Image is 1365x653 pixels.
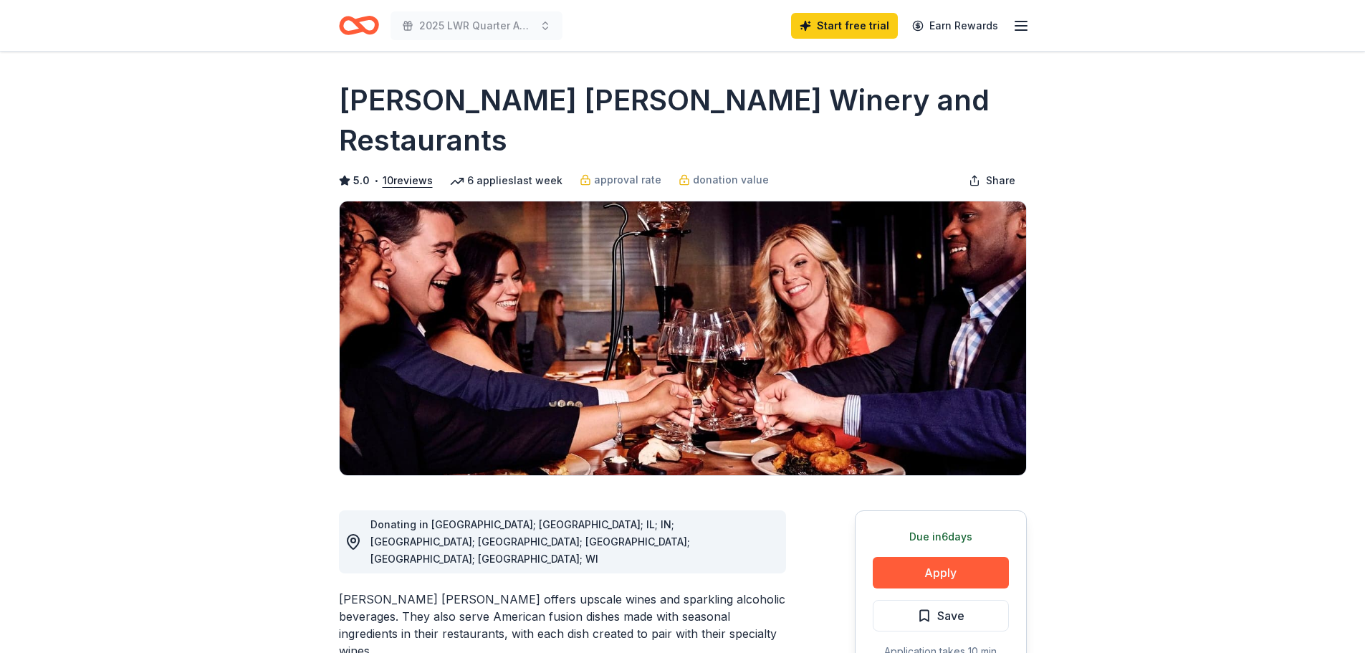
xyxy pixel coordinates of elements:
[873,528,1009,545] div: Due in 6 days
[594,171,661,189] span: approval rate
[873,557,1009,588] button: Apply
[693,171,769,189] span: donation value
[580,171,661,189] a: approval rate
[957,166,1027,195] button: Share
[450,172,562,189] div: 6 applies last week
[791,13,898,39] a: Start free trial
[904,13,1007,39] a: Earn Rewards
[370,518,690,565] span: Donating in [GEOGRAPHIC_DATA]; [GEOGRAPHIC_DATA]; IL; IN; [GEOGRAPHIC_DATA]; [GEOGRAPHIC_DATA]; [...
[391,11,562,40] button: 2025 LWR Quarter Auction
[937,606,964,625] span: Save
[383,172,433,189] button: 10reviews
[373,175,378,186] span: •
[419,17,534,34] span: 2025 LWR Quarter Auction
[873,600,1009,631] button: Save
[353,172,370,189] span: 5.0
[679,171,769,189] a: donation value
[986,172,1015,189] span: Share
[339,80,1027,161] h1: [PERSON_NAME] [PERSON_NAME] Winery and Restaurants
[340,201,1026,475] img: Image for Cooper's Hawk Winery and Restaurants
[339,9,379,42] a: Home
